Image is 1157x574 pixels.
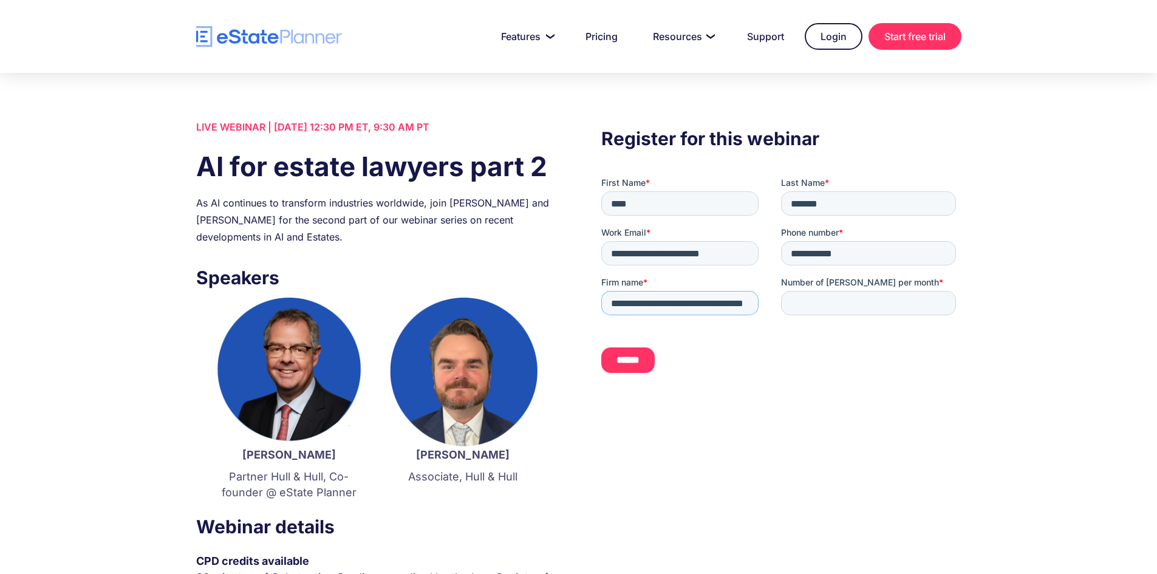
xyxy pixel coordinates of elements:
[242,448,336,461] strong: [PERSON_NAME]
[196,148,556,185] h1: AI for estate lawyers part 2
[805,23,862,50] a: Login
[196,26,342,47] a: home
[214,469,364,501] p: Partner Hull & Hull, Co-founder @ eState Planner
[196,513,556,541] h3: Webinar details
[416,448,510,461] strong: [PERSON_NAME]
[196,118,556,135] div: LIVE WEBINAR | [DATE] 12:30 PM ET, 9:30 AM PT
[196,555,309,567] strong: CPD credits available
[732,24,799,49] a: Support
[869,23,961,50] a: Start free trial
[601,125,961,152] h3: Register for this webinar
[571,24,632,49] a: Pricing
[486,24,565,49] a: Features
[388,469,538,485] p: Associate, Hull & Hull
[601,177,961,383] iframe: Form 0
[638,24,726,49] a: Resources
[196,264,556,292] h3: Speakers
[196,194,556,245] div: As AI continues to transform industries worldwide, join [PERSON_NAME] and [PERSON_NAME] for the s...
